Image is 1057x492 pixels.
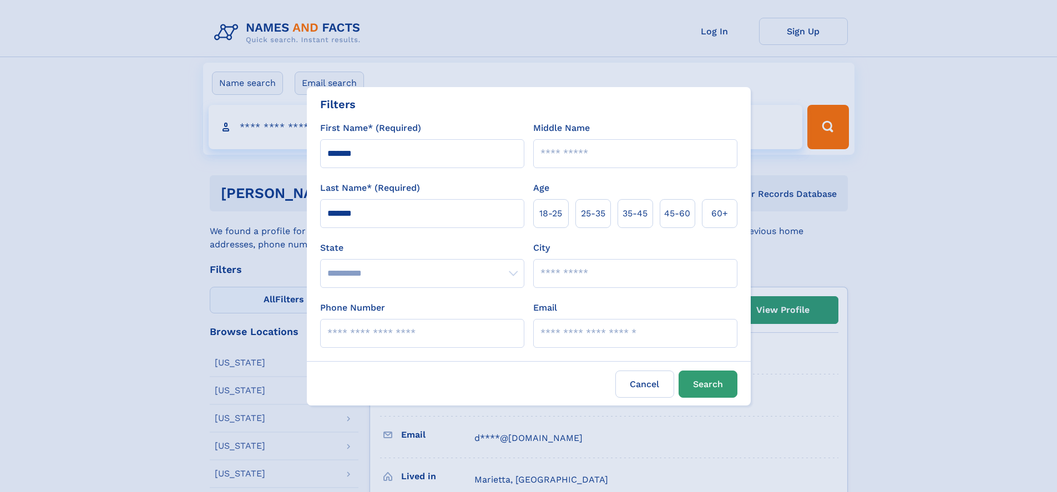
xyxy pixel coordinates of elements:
[623,207,648,220] span: 35‑45
[679,371,737,398] button: Search
[533,121,590,135] label: Middle Name
[320,96,356,113] div: Filters
[320,301,385,315] label: Phone Number
[615,371,674,398] label: Cancel
[320,181,420,195] label: Last Name* (Required)
[711,207,728,220] span: 60+
[533,181,549,195] label: Age
[581,207,605,220] span: 25‑35
[320,121,421,135] label: First Name* (Required)
[664,207,690,220] span: 45‑60
[320,241,524,255] label: State
[533,241,550,255] label: City
[533,301,557,315] label: Email
[539,207,562,220] span: 18‑25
